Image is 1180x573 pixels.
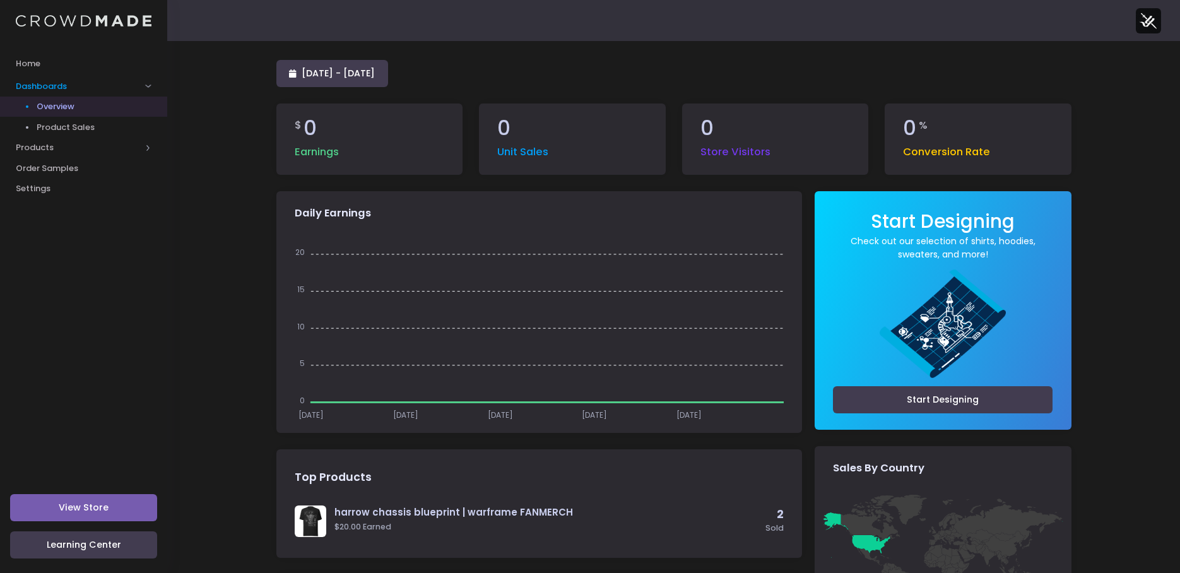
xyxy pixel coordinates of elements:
tspan: [DATE] [676,410,702,420]
a: Start Designing [871,219,1015,231]
span: 0 [700,118,714,139]
span: Products [16,141,141,154]
a: harrow chassis blueprint | warframe FANMERCH [334,505,759,519]
span: Order Samples [16,162,151,175]
a: Learning Center [10,531,157,558]
span: 0 [304,118,317,139]
a: Check out our selection of shirts, hoodies, sweaters, and more! [833,235,1053,261]
span: 0 [903,118,916,139]
span: Home [16,57,151,70]
span: Sales By Country [833,462,924,475]
span: % [919,118,928,133]
span: Product Sales [37,121,152,134]
span: Start Designing [871,208,1015,234]
img: Logo [16,15,151,27]
span: Earnings [295,138,339,160]
tspan: 15 [297,284,304,295]
tspan: [DATE] [392,410,418,420]
tspan: 0 [299,395,304,406]
tspan: [DATE] [582,410,607,420]
span: Daily Earnings [295,207,371,220]
tspan: [DATE] [298,410,323,420]
span: Unit Sales [497,138,548,160]
span: Overview [37,100,152,113]
span: 2 [777,507,784,522]
tspan: 20 [295,247,304,257]
span: $ [295,118,302,133]
span: 0 [497,118,510,139]
a: View Store [10,494,157,521]
tspan: 10 [297,321,304,331]
tspan: 5 [299,358,304,369]
span: [DATE] - [DATE] [302,67,375,80]
span: Dashboards [16,80,141,93]
a: Start Designing [833,386,1053,413]
span: $20.00 Earned [334,521,759,533]
span: Settings [16,182,151,195]
a: [DATE] - [DATE] [276,60,388,87]
span: Sold [765,523,784,535]
span: View Store [59,501,109,514]
span: Conversion Rate [903,138,990,160]
tspan: [DATE] [487,410,512,420]
span: Learning Center [47,538,121,551]
span: Top Products [295,471,372,484]
img: User [1136,8,1161,33]
span: Store Visitors [700,138,770,160]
